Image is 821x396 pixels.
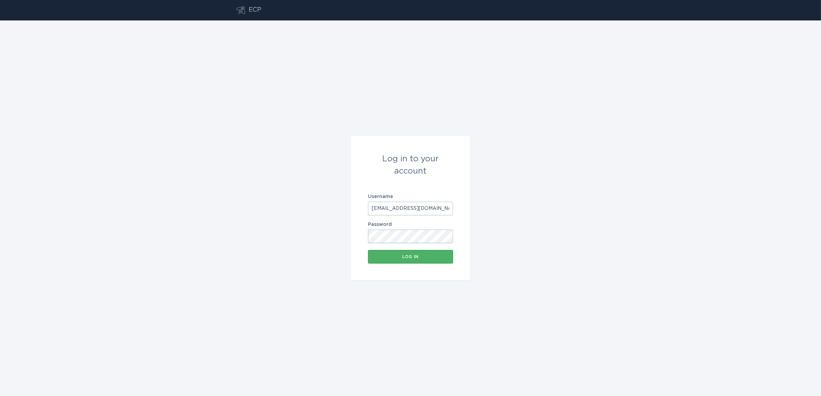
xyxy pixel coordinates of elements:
[236,6,245,14] button: Go to dashboard
[368,250,453,264] button: Log in
[371,255,450,259] div: Log in
[368,194,453,199] label: Username
[368,153,453,177] div: Log in to your account
[249,6,261,14] div: ECP
[368,222,453,227] label: Password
